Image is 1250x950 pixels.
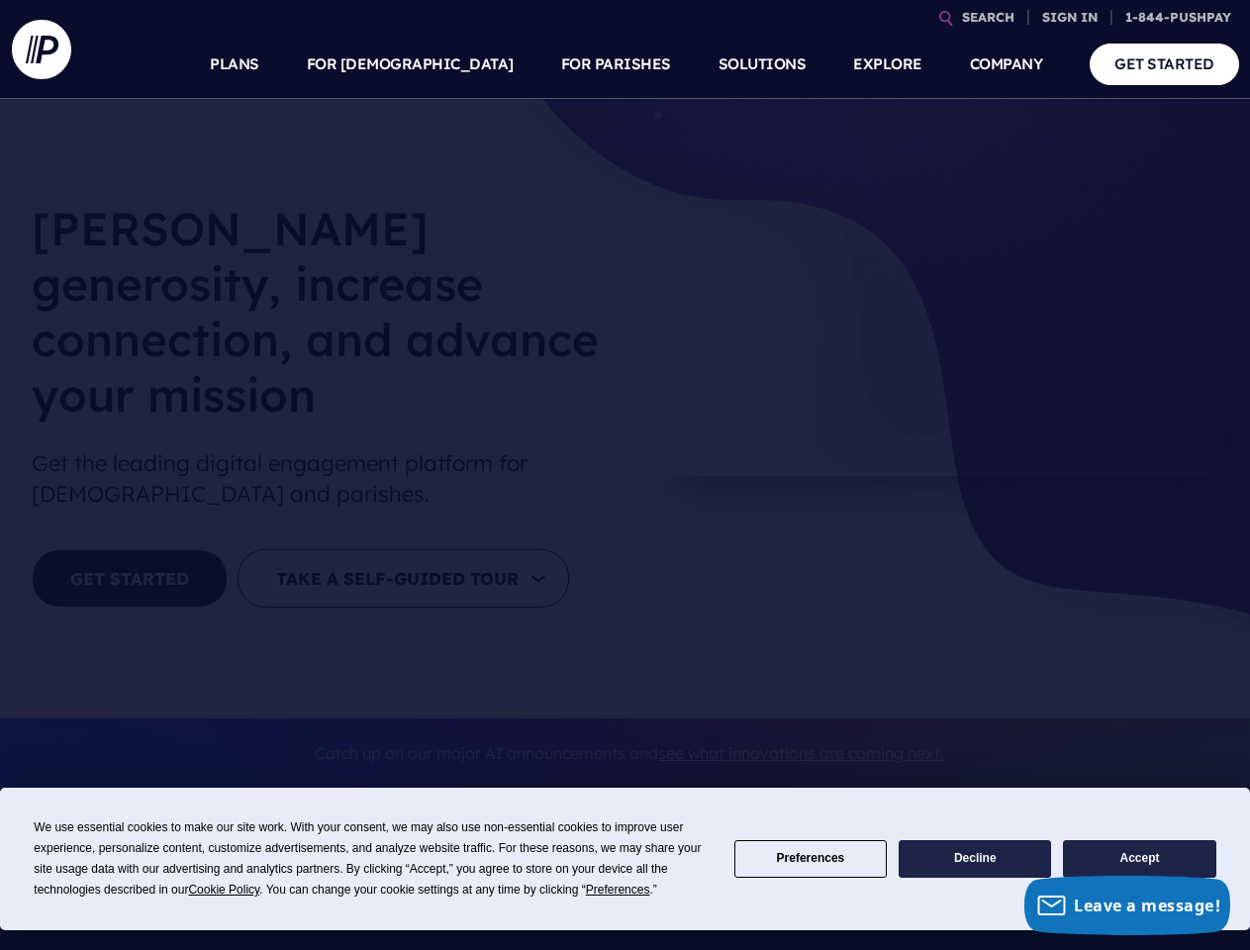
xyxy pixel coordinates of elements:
[1063,840,1215,879] button: Accept
[561,30,671,99] a: FOR PARISHES
[853,30,922,99] a: EXPLORE
[899,840,1051,879] button: Decline
[1024,876,1230,935] button: Leave a message!
[210,30,259,99] a: PLANS
[188,883,259,897] span: Cookie Policy
[734,840,887,879] button: Preferences
[719,30,807,99] a: SOLUTIONS
[1090,44,1239,84] a: GET STARTED
[970,30,1043,99] a: COMPANY
[1074,895,1220,916] span: Leave a message!
[34,817,710,901] div: We use essential cookies to make our site work. With your consent, we may also use non-essential ...
[307,30,514,99] a: FOR [DEMOGRAPHIC_DATA]
[586,883,650,897] span: Preferences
